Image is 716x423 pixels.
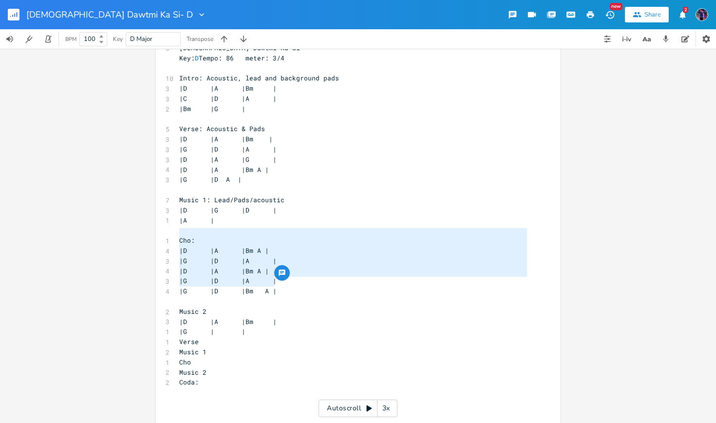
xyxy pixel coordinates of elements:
span: |G |D |Bm A | [179,287,277,295]
span: Verse: Acoustic & Pads [179,124,265,133]
div: New [610,3,622,10]
span: |D |G |D | [179,206,277,214]
span: |D |A |G | [179,155,277,164]
div: Transpose [187,36,213,42]
span: Cho [179,358,191,366]
span: D Major [130,35,152,43]
span: |G |D |A | [179,256,277,265]
span: |D |A |Bm A | [179,246,269,255]
div: Key [113,36,123,42]
button: New [600,6,620,23]
div: Autoscroll [319,400,397,417]
span: Music 1 [179,347,207,356]
span: [DEMOGRAPHIC_DATA] Dawtmi Ka Si- D [26,10,193,19]
img: ngunthalian100 [696,8,708,21]
div: 2 [683,7,688,13]
button: 2 [673,6,692,23]
span: Music 1: Lead/Pads/acoustic [179,195,284,204]
span: |G | | [179,327,245,336]
span: |D |A |Bm A | [179,267,269,275]
div: Share [644,10,661,19]
span: Key: Tempo: 86 meter: 3/4 [179,54,284,62]
span: D [195,54,199,62]
span: |C |D |A | [179,94,277,103]
span: |G |D A | [179,175,242,184]
div: 3x [377,400,395,417]
span: |D |A |Bm | [179,135,273,143]
span: |D |A |Bm A | [179,165,269,174]
span: Cho: [179,236,195,245]
span: Intro: Acoustic, lead and background pads [179,74,339,82]
span: |D |A |Bm | [179,317,277,326]
span: |A | [179,216,214,225]
span: Music 2 [179,368,207,377]
span: Coda: [179,378,199,386]
span: Verse [179,337,199,346]
span: |Bm |G | [179,104,245,113]
span: |D |A |Bm | [179,84,277,93]
button: Share [625,7,669,22]
span: Music 2 [179,307,207,316]
div: BPM [65,37,76,42]
span: |G |D |A | [179,276,277,285]
span: |G |D |A | [179,145,277,154]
